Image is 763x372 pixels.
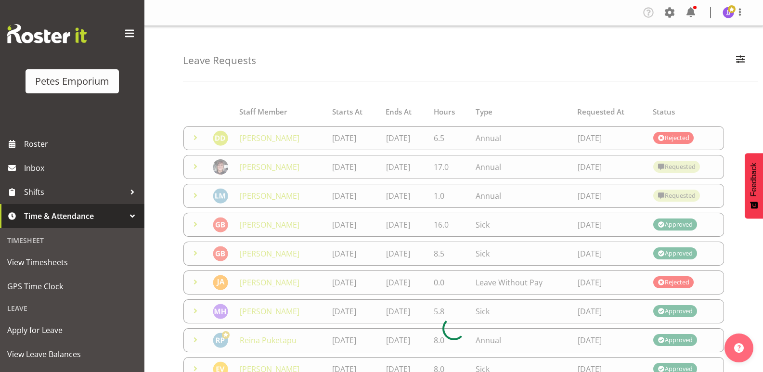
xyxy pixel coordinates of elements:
[7,279,137,294] span: GPS Time Clock
[35,74,109,89] div: Petes Emporium
[24,209,125,223] span: Time & Attendance
[750,163,758,196] span: Feedback
[2,342,142,366] a: View Leave Balances
[2,231,142,250] div: Timesheet
[730,50,750,71] button: Filter Employees
[723,7,734,18] img: janelle-jonkers702.jpg
[734,343,744,353] img: help-xxl-2.png
[745,153,763,218] button: Feedback - Show survey
[24,185,125,199] span: Shifts
[183,55,256,66] h4: Leave Requests
[24,137,140,151] span: Roster
[7,24,87,43] img: Rosterit website logo
[7,255,137,269] span: View Timesheets
[7,323,137,337] span: Apply for Leave
[2,298,142,318] div: Leave
[2,250,142,274] a: View Timesheets
[7,347,137,361] span: View Leave Balances
[24,161,140,175] span: Inbox
[2,318,142,342] a: Apply for Leave
[2,274,142,298] a: GPS Time Clock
